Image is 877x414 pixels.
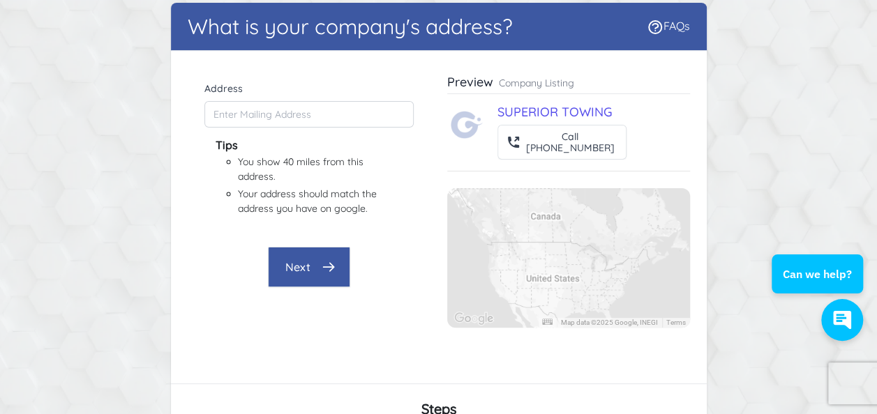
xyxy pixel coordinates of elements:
[761,216,877,355] iframe: Conversations
[238,187,380,216] li: Your address should match the address you have on google.
[542,319,552,325] button: Keyboard shortcuts
[447,74,493,91] h3: Preview
[497,125,627,160] button: Call[PHONE_NUMBER]
[561,319,658,326] span: Map data ©2025 Google, INEGI
[647,19,690,33] a: FAQs
[450,108,484,141] img: Towing.com Logo
[204,82,414,95] label: Address
[268,247,350,287] button: Next
[238,155,380,184] li: You show 40 miles from this address.
[204,101,414,128] input: Enter Mailing Address
[451,309,497,328] a: Open this area in Google Maps (opens a new window)
[451,309,497,328] img: Google
[499,76,574,90] p: Company Listing
[526,131,615,153] div: Call [PHONE_NUMBER]
[188,14,513,39] h1: What is your company's address?
[216,138,238,152] b: Tips
[497,104,613,120] a: SUPERIOR TOWING
[666,319,686,326] a: Terms (opens in new tab)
